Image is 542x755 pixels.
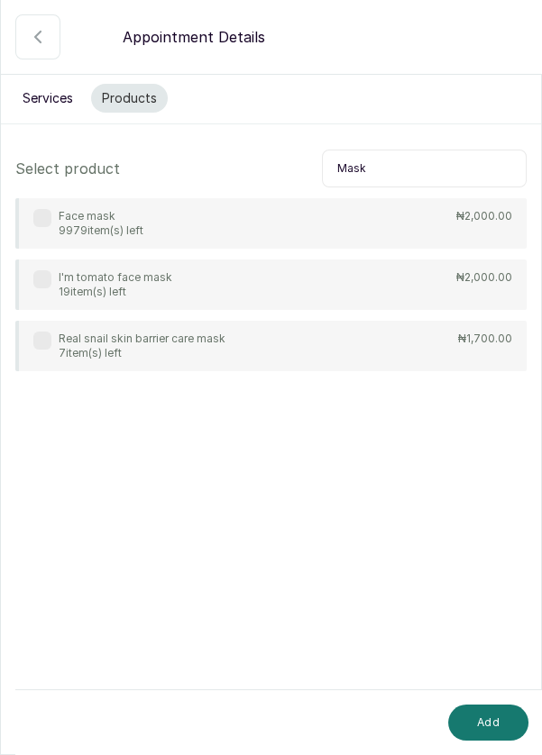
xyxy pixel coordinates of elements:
p: 19 item(s) left [59,285,172,299]
p: Appointment Details [123,26,265,48]
p: 9979 item(s) left [59,223,143,238]
p: Select product [15,158,120,179]
input: Search. [322,150,527,187]
button: Services [12,84,84,113]
p: ₦2,000.00 [456,209,512,223]
p: ₦2,000.00 [456,270,512,285]
p: Face mask [59,209,143,223]
button: Add [448,705,528,741]
p: ₦1,700.00 [458,332,512,346]
p: 7 item(s) left [59,346,225,360]
p: I'm tomato face mask [59,270,172,285]
button: Products [91,84,168,113]
p: Real snail skin barrier care mask [59,332,225,346]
